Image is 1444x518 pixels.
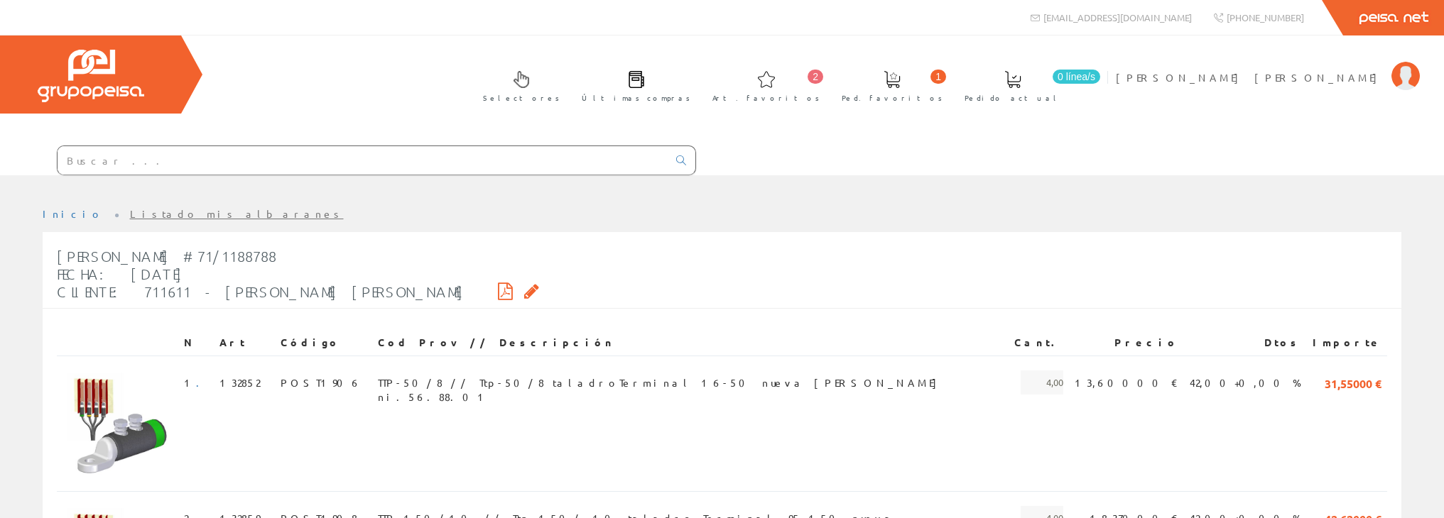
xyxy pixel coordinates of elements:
th: Art [214,330,275,356]
span: [PERSON_NAME] #71/1188788 Fecha: [DATE] Cliente: 711611 - [PERSON_NAME] [PERSON_NAME] [57,248,464,300]
th: Cod Prov // Descripción [372,330,1009,356]
a: Últimas compras [568,59,697,111]
span: 1 [184,370,208,395]
th: Cant. [1009,330,1069,356]
a: Inicio [43,207,103,220]
span: [PERSON_NAME] [PERSON_NAME] [1116,70,1384,84]
img: Grupo Peisa [38,50,144,102]
span: POST1906 [281,370,362,395]
th: Código [275,330,372,356]
span: 42,00+0,00 % [1190,370,1301,395]
span: 1 [930,70,946,84]
th: Importe [1307,330,1387,356]
a: [PERSON_NAME] [PERSON_NAME] [1116,59,1420,72]
span: [PHONE_NUMBER] [1227,11,1304,23]
span: [EMAIL_ADDRESS][DOMAIN_NAME] [1043,11,1192,23]
a: 1 Ped. favoritos [827,59,950,111]
th: N [178,330,214,356]
img: Foto artículo (154.60358056266x150) [63,370,173,477]
span: 4,00 [1021,370,1063,395]
span: Últimas compras [582,91,690,105]
a: . [196,376,208,389]
a: Listado mis albaranes [130,207,344,220]
input: Buscar ... [58,146,668,175]
a: Selectores [469,59,567,111]
th: Dtos [1184,330,1307,356]
i: Solicitar por email copia firmada [524,286,539,296]
span: 132852 [219,370,260,395]
th: Precio [1069,330,1184,356]
a: 2 Art. favoritos [698,59,827,111]
span: Art. favoritos [712,91,820,105]
span: 0 línea/s [1053,70,1100,84]
span: Selectores [483,91,560,105]
span: 13,60000 € [1075,370,1178,395]
span: Ped. favoritos [842,91,943,105]
span: TTP-50/8 // Ttp-50/8 taladroTerminal 16-50 nueva [PERSON_NAME] ni.56.88.01 [378,370,1003,395]
span: 31,55000 € [1325,370,1381,395]
i: Descargar PDF [498,286,513,296]
span: 2 [808,70,823,84]
span: Pedido actual [965,91,1061,105]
